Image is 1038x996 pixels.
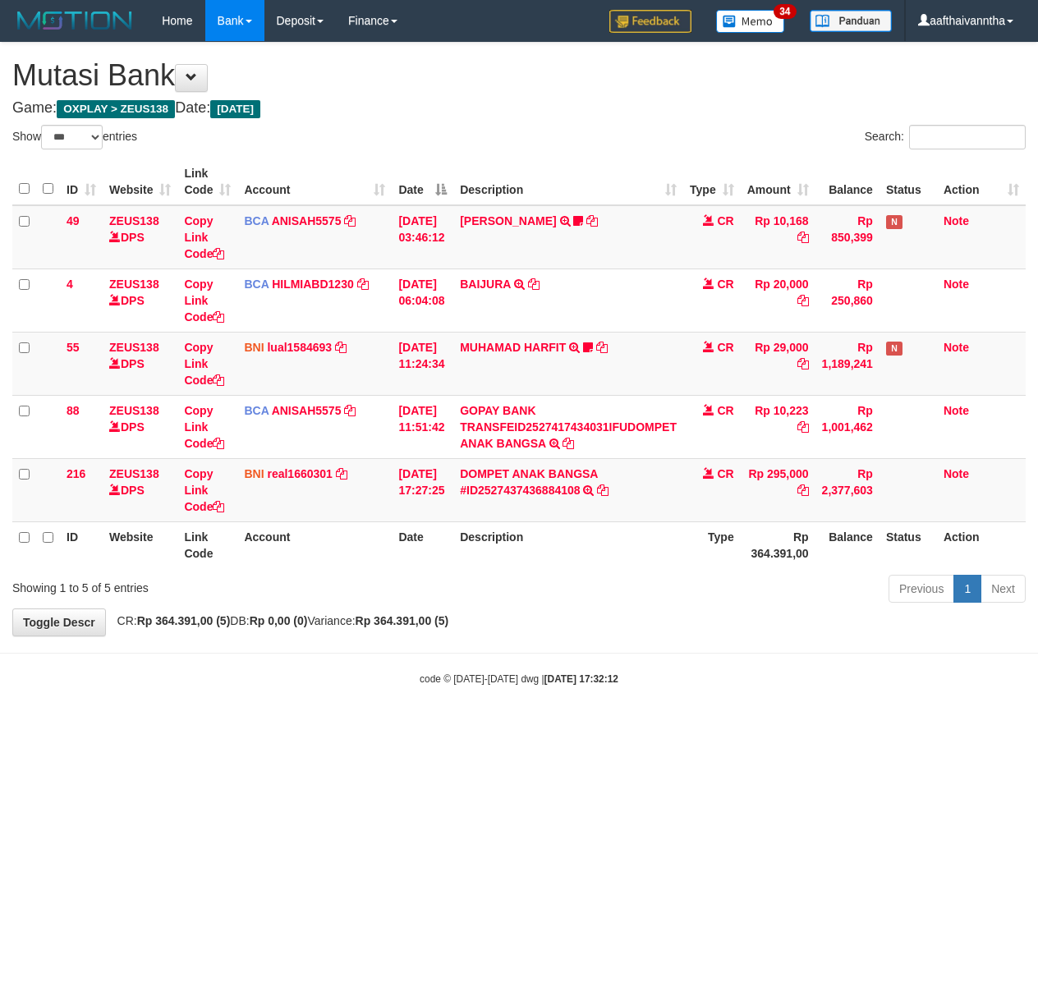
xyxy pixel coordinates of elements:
strong: Rp 364.391,00 (5) [137,614,231,627]
input: Search: [909,125,1026,149]
a: ANISAH5575 [272,404,342,417]
strong: [DATE] 17:32:12 [544,673,618,685]
span: CR [717,278,733,291]
a: Copy lual1584693 to clipboard [335,341,347,354]
a: Copy GOPAY BANK TRANSFEID2527417434031IFUDOMPET ANAK BANGSA to clipboard [563,437,574,450]
td: [DATE] 06:04:08 [392,269,453,332]
a: MUHAMAD HARFIT [460,341,566,354]
a: Note [944,404,969,417]
a: Copy ANISAH5575 to clipboard [344,214,356,227]
span: Has Note [886,342,903,356]
a: Note [944,214,969,227]
a: Previous [889,575,954,603]
a: Note [944,278,969,291]
a: Copy Link Code [184,341,224,387]
a: ZEUS138 [109,278,159,291]
th: Description: activate to sort column ascending [453,158,683,205]
span: CR [717,214,733,227]
span: 49 [67,214,80,227]
span: BNI [244,467,264,480]
a: Copy DOMPET ANAK BANGSA #ID2527437436884108 to clipboard [597,484,609,497]
a: Copy Link Code [184,404,224,450]
span: CR: DB: Variance: [109,614,449,627]
a: Copy INA PAUJANAH to clipboard [586,214,598,227]
td: DPS [103,395,177,458]
span: CR [717,341,733,354]
a: Copy Rp 10,168 to clipboard [797,231,809,244]
a: 1 [953,575,981,603]
td: DPS [103,332,177,395]
h4: Game: Date: [12,100,1026,117]
th: ID: activate to sort column ascending [60,158,103,205]
th: Description [453,521,683,568]
a: ZEUS138 [109,404,159,417]
a: HILMIABD1230 [272,278,354,291]
th: Date [392,521,453,568]
a: lual1584693 [267,341,332,354]
td: [DATE] 11:24:34 [392,332,453,395]
h1: Mutasi Bank [12,59,1026,92]
td: Rp 10,168 [741,205,815,269]
label: Show entries [12,125,137,149]
td: DPS [103,458,177,521]
th: ID [60,521,103,568]
td: [DATE] 03:46:12 [392,205,453,269]
span: BCA [244,278,269,291]
th: Balance [815,521,880,568]
td: DPS [103,269,177,332]
td: Rp 20,000 [741,269,815,332]
td: Rp 2,377,603 [815,458,880,521]
span: CR [717,404,733,417]
th: Action [937,521,1026,568]
a: BAIJURA [460,278,511,291]
a: Copy Link Code [184,214,224,260]
span: 55 [67,341,80,354]
a: Note [944,467,969,480]
a: Copy ANISAH5575 to clipboard [344,404,356,417]
a: Toggle Descr [12,608,106,636]
th: Action: activate to sort column ascending [937,158,1026,205]
td: Rp 10,223 [741,395,815,458]
th: Status [880,521,937,568]
small: code © [DATE]-[DATE] dwg | [420,673,618,685]
th: Website [103,521,177,568]
label: Search: [865,125,1026,149]
a: Next [981,575,1026,603]
div: Showing 1 to 5 of 5 entries [12,573,420,596]
a: Copy real1660301 to clipboard [336,467,347,480]
a: Copy Link Code [184,278,224,324]
th: Rp 364.391,00 [741,521,815,568]
a: Copy HILMIABD1230 to clipboard [357,278,369,291]
th: Date: activate to sort column descending [392,158,453,205]
td: Rp 850,399 [815,205,880,269]
th: Amount: activate to sort column ascending [741,158,815,205]
a: Copy Rp 20,000 to clipboard [797,294,809,307]
img: MOTION_logo.png [12,8,137,33]
td: Rp 29,000 [741,332,815,395]
a: ZEUS138 [109,467,159,480]
span: Has Note [886,215,903,229]
span: 4 [67,278,73,291]
td: [DATE] 11:51:42 [392,395,453,458]
strong: Rp 0,00 (0) [250,614,308,627]
a: real1660301 [267,467,332,480]
th: Link Code [177,521,237,568]
strong: Rp 364.391,00 (5) [356,614,449,627]
span: [DATE] [210,100,260,118]
img: Button%20Memo.svg [716,10,785,33]
img: panduan.png [810,10,892,32]
span: OXPLAY > ZEUS138 [57,100,175,118]
span: BNI [244,341,264,354]
a: Copy Rp 29,000 to clipboard [797,357,809,370]
a: ZEUS138 [109,341,159,354]
th: Status [880,158,937,205]
td: Rp 1,189,241 [815,332,880,395]
th: Type [683,521,741,568]
span: 34 [774,4,796,19]
td: Rp 1,001,462 [815,395,880,458]
span: CR [717,467,733,480]
a: Note [944,341,969,354]
th: Link Code: activate to sort column ascending [177,158,237,205]
th: Account [237,521,392,568]
a: Copy Rp 10,223 to clipboard [797,420,809,434]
